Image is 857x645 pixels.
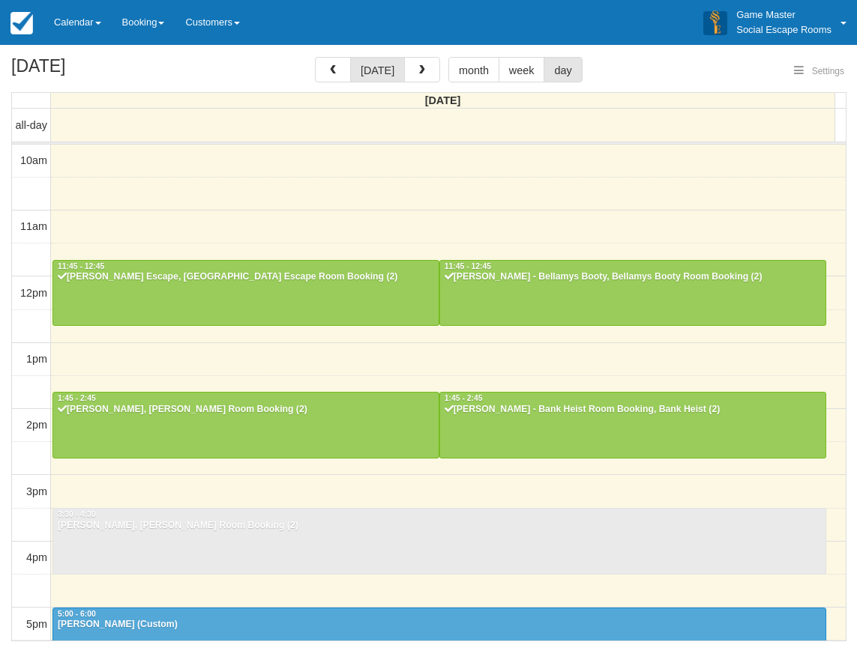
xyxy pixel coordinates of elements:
[57,404,435,416] div: [PERSON_NAME], [PERSON_NAME] Room Booking (2)
[26,419,47,431] span: 2pm
[544,57,582,82] button: day
[499,57,545,82] button: week
[20,220,47,232] span: 11am
[26,618,47,630] span: 5pm
[20,154,47,166] span: 10am
[445,262,491,270] span: 11:45 - 12:45
[445,394,483,402] span: 1:45 - 2:45
[20,287,47,299] span: 12pm
[10,12,33,34] img: checkfront-main-nav-mini-logo.png
[58,610,96,618] span: 5:00 - 6:00
[57,619,822,631] div: [PERSON_NAME] (Custom)
[58,510,96,518] span: 3:30 - 4:30
[350,57,405,82] button: [DATE]
[16,119,47,131] span: all-day
[11,57,201,85] h2: [DATE]
[444,271,822,283] div: [PERSON_NAME] - Bellamys Booty, Bellamys Booty Room Booking (2)
[26,551,47,563] span: 4pm
[58,262,104,270] span: 11:45 - 12:45
[785,61,853,82] button: Settings
[439,392,826,458] a: 1:45 - 2:45[PERSON_NAME] - Bank Heist Room Booking, Bank Heist (2)
[58,394,96,402] span: 1:45 - 2:45
[736,7,832,22] p: Game Master
[425,94,461,106] span: [DATE]
[52,260,439,326] a: 11:45 - 12:45[PERSON_NAME] Escape, [GEOGRAPHIC_DATA] Escape Room Booking (2)
[812,66,844,76] span: Settings
[52,508,826,574] a: 3:30 - 4:30[PERSON_NAME], [PERSON_NAME] Room Booking (2)
[736,22,832,37] p: Social Escape Rooms
[439,260,826,326] a: 11:45 - 12:45[PERSON_NAME] - Bellamys Booty, Bellamys Booty Room Booking (2)
[26,485,47,497] span: 3pm
[26,353,47,365] span: 1pm
[52,392,439,458] a: 1:45 - 2:45[PERSON_NAME], [PERSON_NAME] Room Booking (2)
[444,404,822,416] div: [PERSON_NAME] - Bank Heist Room Booking, Bank Heist (2)
[57,520,822,532] div: [PERSON_NAME], [PERSON_NAME] Room Booking (2)
[703,10,727,34] img: A3
[57,271,435,283] div: [PERSON_NAME] Escape, [GEOGRAPHIC_DATA] Escape Room Booking (2)
[448,57,499,82] button: month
